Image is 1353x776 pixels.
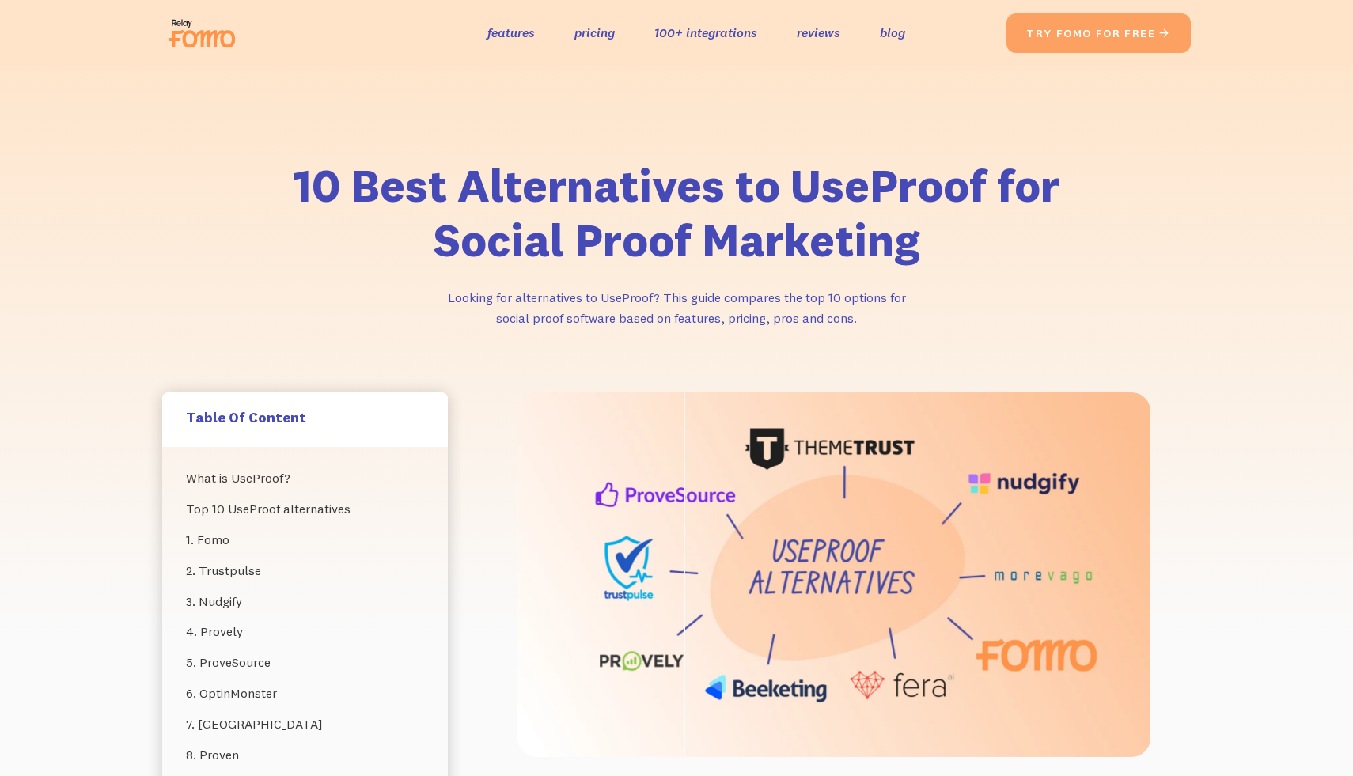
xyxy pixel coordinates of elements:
h5: Table Of Content [186,408,424,426]
a: 8. Proven [186,740,424,770]
a: 5. ProveSource [186,647,424,678]
a: blog [880,21,905,44]
a: 7. [GEOGRAPHIC_DATA] [186,709,424,740]
span:  [1158,26,1171,40]
a: What is UseProof? [186,463,424,494]
h1: 10 Best Alternatives to UseProof for Social Proof Marketing [273,158,1080,268]
p: Looking for alternatives to UseProof? This guide compares the top 10 options for social proof sof... [439,287,914,329]
a: 100+ integrations [654,21,757,44]
a: 4. Provely [186,616,424,647]
a: 6. OptinMonster [186,678,424,709]
a: pricing [574,21,615,44]
a: 3. Nudgify [186,586,424,617]
a: 1. Fomo [186,524,424,555]
a: features [487,21,535,44]
a: try fomo for free [1006,13,1191,53]
a: Top 10 UseProof alternatives [186,494,424,524]
a: reviews [797,21,840,44]
a: 2. Trustpulse [186,555,424,586]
